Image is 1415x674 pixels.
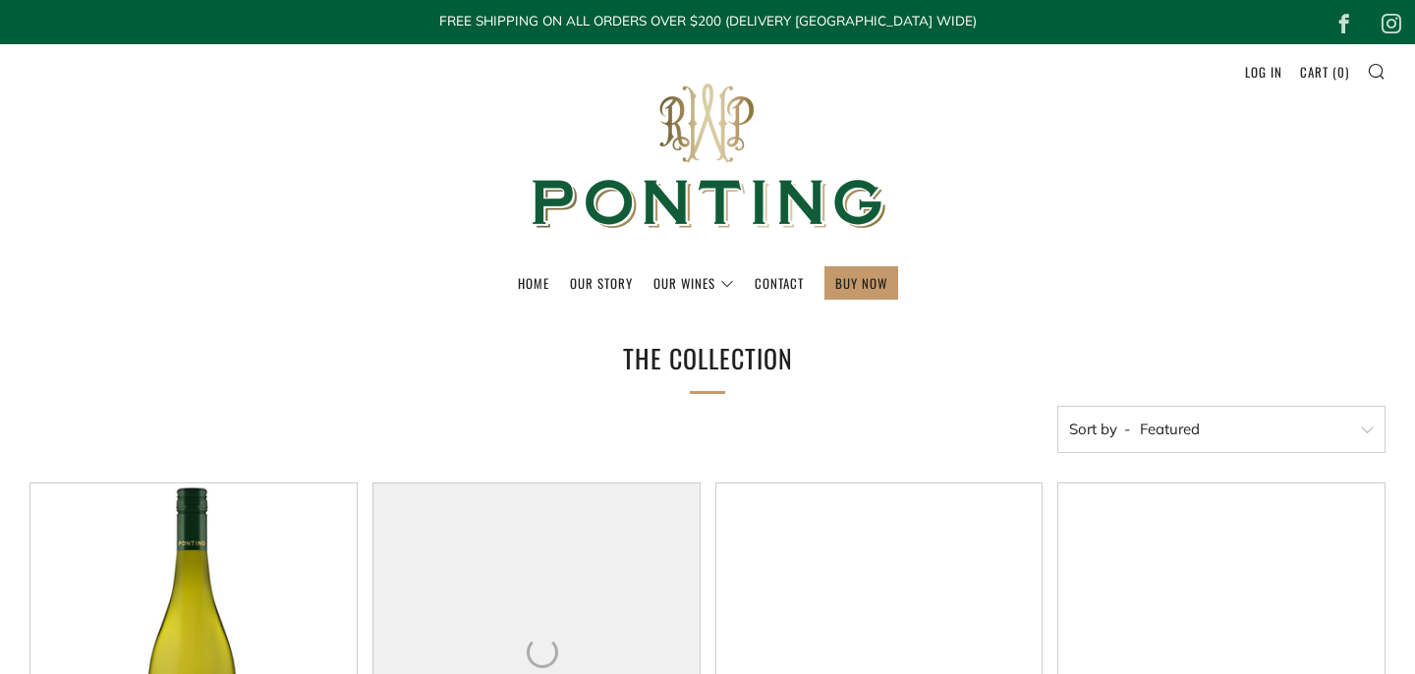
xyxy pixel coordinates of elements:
[570,267,633,299] a: Our Story
[653,267,734,299] a: Our Wines
[413,336,1002,382] h1: The Collection
[511,47,904,266] img: Ponting Wines
[1300,56,1349,87] a: Cart (0)
[755,267,804,299] a: Contact
[835,267,887,299] a: BUY NOW
[1245,56,1282,87] a: Log in
[518,267,549,299] a: Home
[1337,62,1345,82] span: 0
